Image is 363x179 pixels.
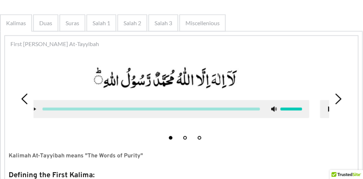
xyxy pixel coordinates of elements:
[66,19,79,27] span: Suras
[198,136,201,140] button: 3 of 3
[124,19,141,27] span: Salah 2
[183,136,187,140] button: 2 of 3
[10,40,99,48] span: First [PERSON_NAME] At-Tayyibah
[6,19,26,27] span: Kalimas
[9,152,143,160] strong: Kalimah At-Tayyibah means "The Words of Purity"
[154,19,172,27] span: Salah 3
[169,136,172,140] button: 1 of 3
[39,19,52,27] span: Duas
[185,19,220,27] span: Miscellenious
[93,19,110,27] span: Salah 1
